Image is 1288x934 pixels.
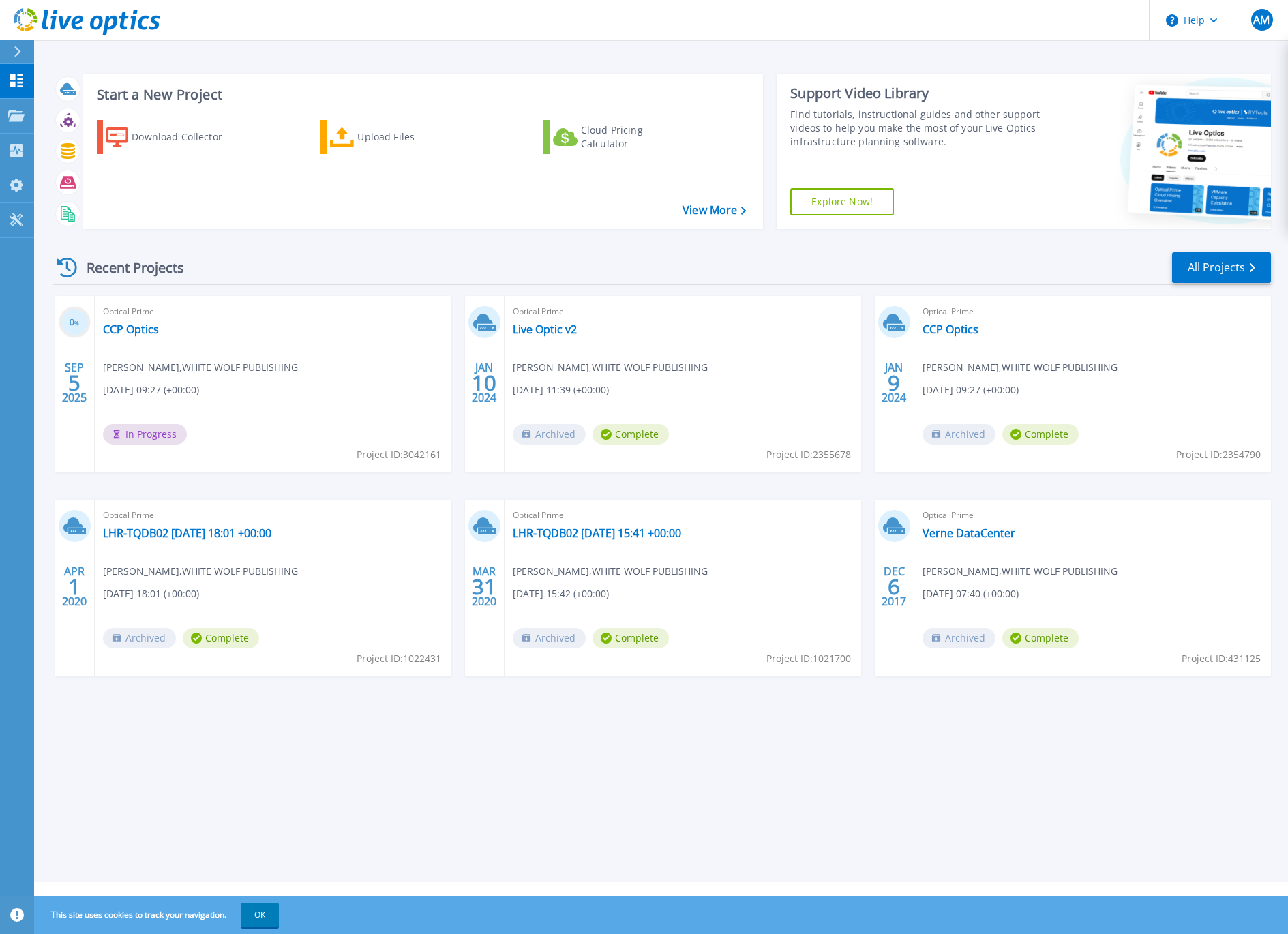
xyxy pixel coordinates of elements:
[513,304,853,319] span: Optical Prime
[103,586,199,601] span: [DATE] 18:01 (+00:00)
[103,628,176,648] span: Archived
[790,108,1042,149] div: Find tutorials, instructional guides and other support videos to help you make the most of your L...
[241,903,279,927] button: OK
[357,651,441,666] span: Project ID: 1022431
[1176,447,1261,462] span: Project ID: 2354790
[183,628,259,648] span: Complete
[103,508,443,523] span: Optical Prime
[888,581,900,592] span: 6
[103,424,187,445] span: In Progress
[103,526,271,540] a: LHR-TQDB02 [DATE] 18:01 +00:00
[61,562,87,612] div: APR 2020
[103,322,159,336] a: CCP Optics
[357,123,466,151] div: Upload Files
[513,508,853,523] span: Optical Prime
[513,586,609,601] span: [DATE] 15:42 (+00:00)
[923,304,1263,319] span: Optical Prime
[923,360,1118,375] span: [PERSON_NAME] , WHITE WOLF PUBLISHING
[923,526,1015,540] a: Verne DataCenter
[923,508,1263,523] span: Optical Prime
[1002,424,1079,445] span: Complete
[766,447,851,462] span: Project ID: 2355678
[593,424,669,445] span: Complete
[790,188,894,215] a: Explore Now!
[923,322,978,336] a: CCP Optics
[513,628,586,648] span: Archived
[103,304,443,319] span: Optical Prime
[471,358,497,408] div: JAN 2024
[61,358,87,408] div: SEP 2025
[472,581,496,592] span: 31
[513,360,708,375] span: [PERSON_NAME] , WHITE WOLF PUBLISHING
[68,377,80,389] span: 5
[513,322,577,336] a: Live Optic v2
[593,628,669,648] span: Complete
[38,903,279,927] span: This site uses cookies to track your navigation.
[766,651,851,666] span: Project ID: 1021700
[923,628,995,648] span: Archived
[881,562,907,612] div: DEC 2017
[923,586,1019,601] span: [DATE] 07:40 (+00:00)
[1253,14,1270,25] span: AM
[59,315,91,331] h3: 0
[513,424,586,445] span: Archived
[472,377,496,389] span: 10
[581,123,690,151] div: Cloud Pricing Calculator
[103,382,199,397] span: [DATE] 09:27 (+00:00)
[1002,628,1079,648] span: Complete
[923,382,1019,397] span: [DATE] 09:27 (+00:00)
[888,377,900,389] span: 9
[790,85,1042,102] div: Support Video Library
[320,120,473,154] a: Upload Files
[513,382,609,397] span: [DATE] 11:39 (+00:00)
[471,562,497,612] div: MAR 2020
[132,123,241,151] div: Download Collector
[923,424,995,445] span: Archived
[53,251,203,284] div: Recent Projects
[103,360,298,375] span: [PERSON_NAME] , WHITE WOLF PUBLISHING
[68,581,80,592] span: 1
[683,204,746,217] a: View More
[1172,252,1271,283] a: All Projects
[543,120,695,154] a: Cloud Pricing Calculator
[97,87,745,102] h3: Start a New Project
[923,564,1118,579] span: [PERSON_NAME] , WHITE WOLF PUBLISHING
[1182,651,1261,666] span: Project ID: 431125
[97,120,249,154] a: Download Collector
[881,358,907,408] div: JAN 2024
[513,564,708,579] span: [PERSON_NAME] , WHITE WOLF PUBLISHING
[513,526,681,540] a: LHR-TQDB02 [DATE] 15:41 +00:00
[103,564,298,579] span: [PERSON_NAME] , WHITE WOLF PUBLISHING
[74,319,79,327] span: %
[357,447,441,462] span: Project ID: 3042161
